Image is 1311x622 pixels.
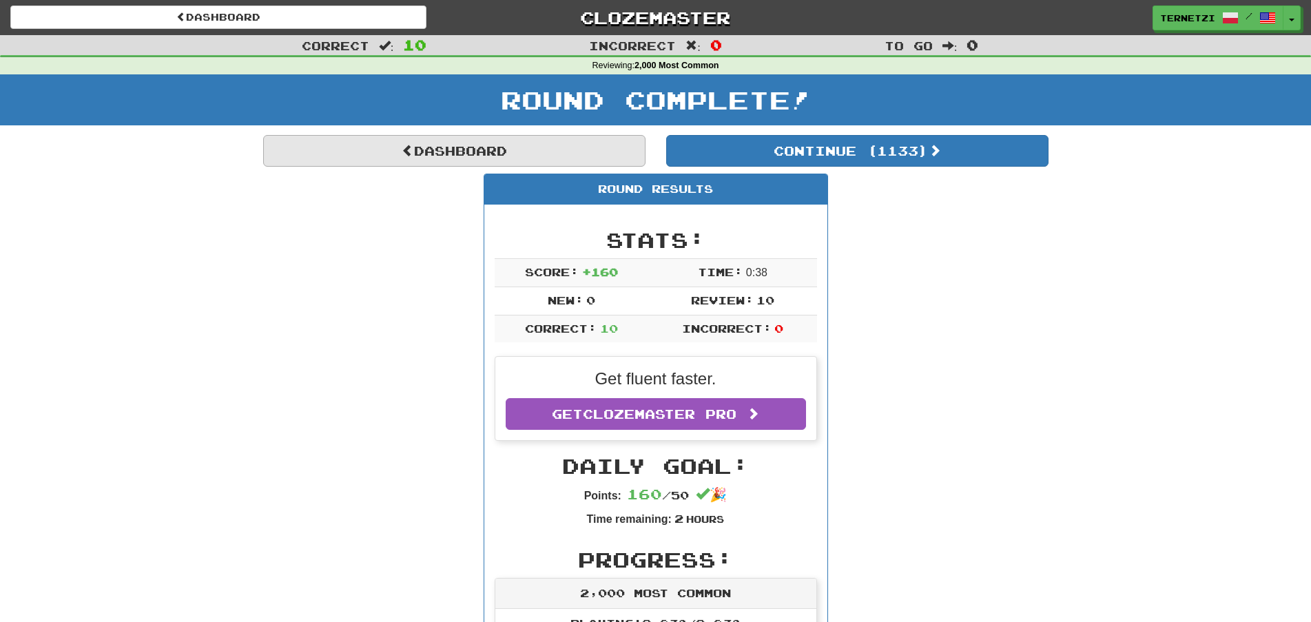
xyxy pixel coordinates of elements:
[1246,11,1252,21] span: /
[495,548,817,571] h2: Progress:
[691,293,754,307] span: Review:
[666,135,1049,167] button: Continue (1133)
[589,39,676,52] span: Incorrect
[525,265,579,278] span: Score:
[495,229,817,251] h2: Stats:
[403,37,426,53] span: 10
[600,322,618,335] span: 10
[495,455,817,477] h2: Daily Goal:
[379,40,394,52] span: :
[302,39,369,52] span: Correct
[674,512,683,525] span: 2
[447,6,863,30] a: Clozemaster
[774,322,783,335] span: 0
[885,39,933,52] span: To go
[967,37,978,53] span: 0
[710,37,722,53] span: 0
[627,486,662,502] span: 160
[1153,6,1283,30] a: ternetzi /
[682,322,772,335] span: Incorrect:
[582,265,618,278] span: + 160
[583,406,736,422] span: Clozemaster Pro
[685,40,701,52] span: :
[586,293,595,307] span: 0
[634,61,719,70] strong: 2,000 Most Common
[5,86,1306,114] h1: Round Complete!
[10,6,426,29] a: Dashboard
[484,174,827,205] div: Round Results
[756,293,774,307] span: 10
[587,513,672,525] strong: Time remaining:
[942,40,958,52] span: :
[746,267,767,278] span: 0 : 38
[506,398,806,430] a: GetClozemaster Pro
[696,487,727,502] span: 🎉
[686,513,724,525] small: Hours
[495,579,816,609] div: 2,000 Most Common
[506,367,806,391] p: Get fluent faster.
[548,293,584,307] span: New:
[627,488,689,501] span: / 50
[584,490,621,501] strong: Points:
[525,322,597,335] span: Correct:
[263,135,646,167] a: Dashboard
[698,265,743,278] span: Time:
[1160,12,1215,24] span: ternetzi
